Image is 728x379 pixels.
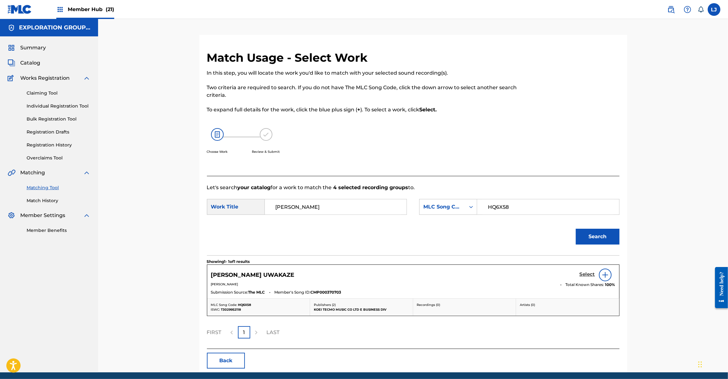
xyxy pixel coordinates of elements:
[83,169,90,177] img: expand
[520,302,615,307] p: Artists ( 0 )
[8,5,32,14] img: MLC Logo
[332,184,408,190] strong: 4 selected recording groups
[314,302,409,307] p: Publishers ( 2 )
[211,308,220,312] span: ISWC:
[20,59,40,67] span: Catalog
[83,74,90,82] img: expand
[27,142,90,148] a: Registration History
[248,289,265,295] span: The MLC
[8,169,16,177] img: Matching
[221,308,241,312] span: T3029952118
[27,103,90,109] a: Individual Registration Tool
[27,90,90,96] a: Claiming Tool
[420,107,437,113] strong: Select.
[27,129,90,135] a: Registration Drafts
[252,149,280,154] p: Review & Submit
[580,271,595,277] h5: Select
[211,271,295,279] h5: HAKURO OGINO UWAKAZE
[207,51,371,65] h2: Match Usage - Select Work
[267,329,280,336] p: LAST
[207,191,619,255] form: Search Form
[20,74,70,82] span: Works Registration
[8,212,15,219] img: Member Settings
[605,282,615,288] span: 100 %
[358,107,361,113] strong: +
[20,169,45,177] span: Matching
[27,197,90,204] a: Match History
[207,84,525,99] p: Two criteria are required to search. If you do not have The MLC Song Code, click the down arrow t...
[27,116,90,122] a: Bulk Registration Tool
[275,289,311,295] span: Member's Song ID:
[667,6,675,13] img: search
[710,262,728,313] iframe: Resource Center
[698,355,702,374] div: Drag
[8,44,15,52] img: Summary
[601,271,609,279] img: info
[68,6,114,13] span: Member Hub
[19,24,90,31] h5: EXPLORATION GROUP LLC
[83,212,90,219] img: expand
[8,44,46,52] a: SummarySummary
[698,6,704,13] div: Notifications
[27,227,90,234] a: Member Benefits
[696,349,728,379] iframe: Chat Widget
[211,128,224,141] img: 26af456c4569493f7445.svg
[207,184,619,191] p: Let's search for a work to match the to.
[207,69,525,77] p: In this step, you will locate the work you'd like to match with your selected sound recording(s).
[8,74,16,82] img: Works Registration
[56,6,64,13] img: Top Rightsholders
[211,282,238,286] span: [PERSON_NAME]
[211,289,248,295] span: Submission Source:
[20,44,46,52] span: Summary
[576,229,619,245] button: Search
[207,353,245,369] button: Back
[27,184,90,191] a: Matching Tool
[238,303,252,307] span: HQ6X58
[311,289,341,295] span: CMP000370703
[681,3,694,16] div: Help
[207,149,228,154] p: Choose Work
[27,155,90,161] a: Overclaims Tool
[417,302,512,307] p: Recordings ( 0 )
[423,203,462,211] div: MLC Song Code
[207,259,250,264] p: Showing 1 - 1 of 1 results
[106,6,114,12] span: (21)
[665,3,677,16] a: Public Search
[207,106,525,114] p: To expand full details for the work, click the blue plus sign ( ). To select a work, click
[684,6,691,13] img: help
[20,212,65,219] span: Member Settings
[243,329,245,336] p: 1
[566,282,605,288] span: Total Known Shares:
[708,3,720,16] div: User Menu
[211,303,237,307] span: MLC Song Code:
[238,184,271,190] strong: your catalog
[8,59,40,67] a: CatalogCatalog
[8,59,15,67] img: Catalog
[8,24,15,32] img: Accounts
[260,128,272,141] img: 173f8e8b57e69610e344.svg
[314,307,409,312] p: KOEI TECMO MUSIC CO LTD E BUSINESS DIV
[207,329,221,336] p: FIRST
